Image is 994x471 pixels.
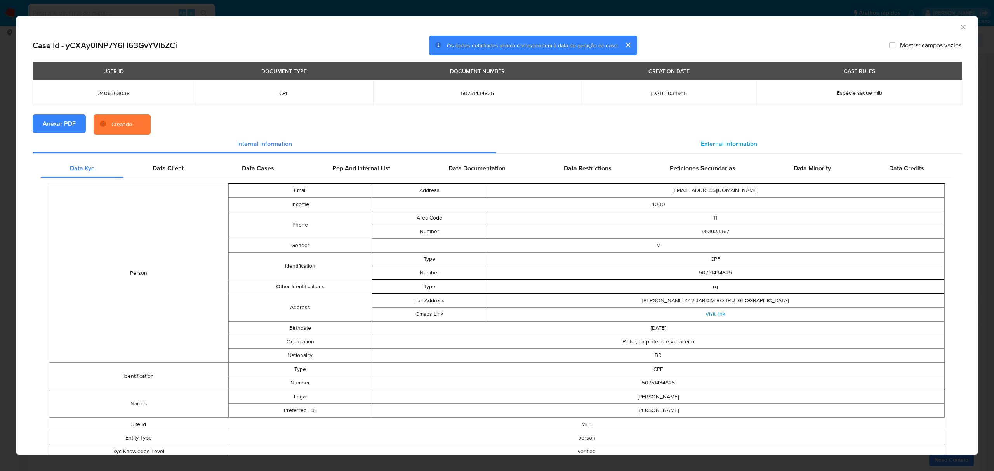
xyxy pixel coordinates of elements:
[111,121,132,128] div: Creando
[237,139,292,148] span: Internal information
[70,164,94,173] span: Data Kyc
[229,294,372,321] td: Address
[229,335,372,348] td: Occupation
[229,197,372,211] td: Income
[564,164,612,173] span: Data Restrictions
[487,184,944,197] td: [EMAIL_ADDRESS][DOMAIN_NAME]
[372,266,487,279] td: Number
[42,90,186,97] span: 2406363038
[229,376,372,390] td: Number
[447,42,619,49] span: Os dados detalhados abaixo correspondem à data de geração do caso.
[889,42,895,48] input: Mostrar campos vazios
[204,90,364,97] span: CPF
[49,390,228,417] td: Names
[229,321,372,335] td: Birthdate
[900,42,961,49] span: Mostrar campos vazios
[257,64,311,78] div: DOCUMENT TYPE
[99,64,129,78] div: USER ID
[332,164,390,173] span: Pep And Internal List
[445,64,509,78] div: DOCUMENT NUMBER
[372,225,487,238] td: Number
[372,335,945,348] td: Pintor, carpinteiro e vidraceiro
[619,36,637,54] button: cerrar
[49,445,228,458] td: Kyc Knowledge Level
[959,23,966,30] button: Fechar a janela
[372,294,487,307] td: Full Address
[229,280,372,294] td: Other Identifications
[591,90,747,97] span: [DATE] 03:19:15
[382,90,572,97] span: 50751434825
[33,135,961,153] div: Detailed info
[372,197,945,211] td: 4000
[794,164,831,173] span: Data Minority
[372,184,487,197] td: Address
[33,114,86,133] button: Anexar PDF
[16,16,978,455] div: closure-recommendation-modal
[229,348,372,362] td: Nationality
[229,211,372,239] td: Phone
[448,164,506,173] span: Data Documentation
[242,164,274,173] span: Data Cases
[644,64,694,78] div: CREATION DATE
[229,252,372,280] td: Identification
[487,280,944,293] td: rg
[372,390,945,403] td: [PERSON_NAME]
[839,64,880,78] div: CASE RULES
[229,239,372,252] td: Gender
[33,40,177,50] h2: Case Id - yCXAy0INP7Y6H63GvYVlbZCi
[372,307,487,321] td: Gmaps Link
[43,115,76,132] span: Anexar PDF
[153,164,184,173] span: Data Client
[372,403,945,417] td: [PERSON_NAME]
[229,390,372,403] td: Legal
[487,294,944,307] td: [PERSON_NAME] 442 JARDIM ROBRU [GEOGRAPHIC_DATA]
[837,89,882,97] span: Espécie saque mlb
[228,431,945,445] td: person
[372,280,487,293] td: Type
[41,159,953,178] div: Detailed internal info
[372,252,487,266] td: Type
[372,362,945,376] td: CPF
[487,266,944,279] td: 50751434825
[372,348,945,362] td: BR
[372,321,945,335] td: [DATE]
[487,211,944,225] td: 11
[670,164,735,173] span: Peticiones Secundarias
[49,417,228,431] td: Site Id
[229,184,372,197] td: Email
[487,225,944,238] td: 953923367
[487,252,944,266] td: CPF
[49,431,228,445] td: Entity Type
[372,211,487,225] td: Area Code
[228,445,945,458] td: verified
[229,362,372,376] td: Type
[372,376,945,390] td: 50751434825
[372,239,945,252] td: M
[229,403,372,417] td: Preferred Full
[701,139,757,148] span: External information
[49,184,228,362] td: Person
[228,417,945,431] td: MLB
[889,164,924,173] span: Data Credits
[706,310,725,318] a: Visit link
[49,362,228,390] td: Identification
